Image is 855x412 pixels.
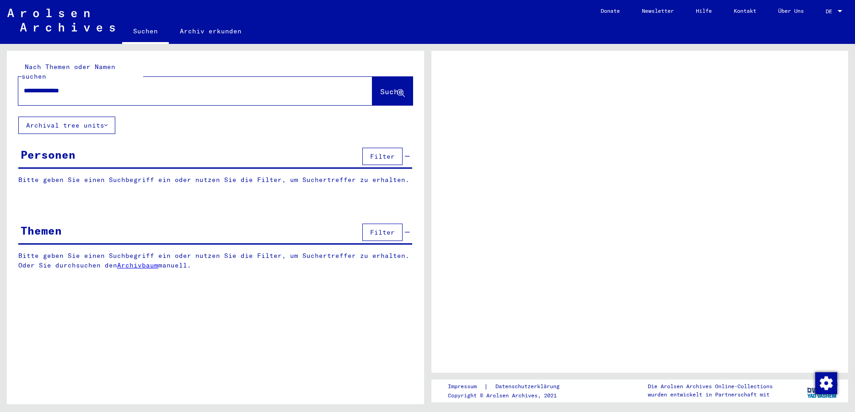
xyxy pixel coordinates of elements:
[122,20,169,44] a: Suchen
[380,87,403,96] span: Suche
[117,261,158,269] a: Archivbaum
[370,228,395,236] span: Filter
[815,372,837,394] img: Modification du consentement
[22,63,115,80] mat-label: Nach Themen oder Namen suchen
[7,9,115,32] img: Arolsen_neg.svg
[648,391,773,399] p: wurden entwickelt in Partnerschaft mit
[826,8,836,15] span: DE
[372,77,413,105] button: Suche
[448,382,484,391] a: Impressum
[18,175,412,185] p: Bitte geben Sie einen Suchbegriff ein oder nutzen Sie die Filter, um Suchertreffer zu erhalten.
[169,20,253,42] a: Archiv erkunden
[21,146,75,163] div: Personen
[805,379,839,402] img: yv_logo.png
[648,382,773,391] p: Die Arolsen Archives Online-Collections
[448,382,570,391] div: |
[370,152,395,161] span: Filter
[362,148,403,165] button: Filter
[362,224,403,241] button: Filter
[21,222,62,239] div: Themen
[18,251,413,270] p: Bitte geben Sie einen Suchbegriff ein oder nutzen Sie die Filter, um Suchertreffer zu erhalten. O...
[448,391,570,400] p: Copyright © Arolsen Archives, 2021
[488,382,570,391] a: Datenschutzerklärung
[18,117,115,134] button: Archival tree units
